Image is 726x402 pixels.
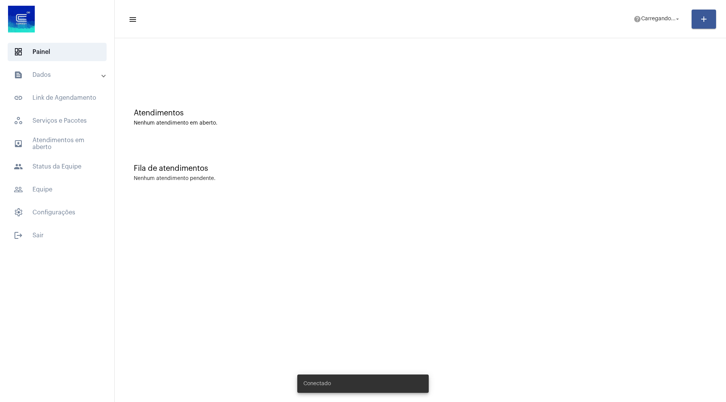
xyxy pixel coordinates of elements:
[303,380,331,387] span: Conectado
[14,139,23,148] mat-icon: sidenav icon
[8,157,107,176] span: Status da Equipe
[14,116,23,125] span: sidenav icon
[8,135,107,153] span: Atendimentos em aberto
[641,16,676,22] span: Carregando...
[8,226,107,245] span: Sair
[134,164,707,173] div: Fila de atendimentos
[8,43,107,61] span: Painel
[6,4,37,34] img: d4669ae0-8c07-2337-4f67-34b0df7f5ae4.jpeg
[134,120,707,126] div: Nenhum atendimento em aberto.
[14,208,23,217] span: sidenav icon
[8,112,107,130] span: Serviços e Pacotes
[8,180,107,199] span: Equipe
[629,11,685,27] button: Carregando...
[5,66,114,84] mat-expansion-panel-header: sidenav iconDados
[14,70,23,79] mat-icon: sidenav icon
[8,89,107,107] span: Link de Agendamento
[134,176,216,182] div: Nenhum atendimento pendente.
[134,109,707,117] div: Atendimentos
[14,162,23,171] mat-icon: sidenav icon
[634,15,641,23] mat-icon: help
[14,70,102,79] mat-panel-title: Dados
[674,16,681,23] mat-icon: arrow_drop_down
[14,231,23,240] mat-icon: sidenav icon
[8,203,107,222] span: Configurações
[14,93,23,102] mat-icon: sidenav icon
[14,185,23,194] mat-icon: sidenav icon
[14,47,23,57] span: sidenav icon
[128,15,136,24] mat-icon: sidenav icon
[699,15,708,24] mat-icon: add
